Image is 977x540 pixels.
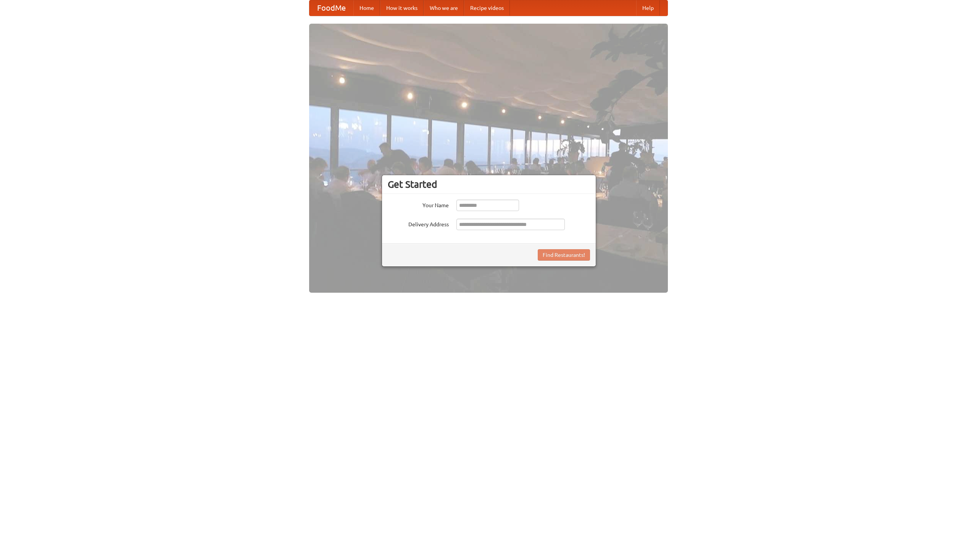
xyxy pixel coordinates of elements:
a: Help [636,0,660,16]
label: Your Name [388,200,449,209]
a: How it works [380,0,424,16]
button: Find Restaurants! [538,249,590,261]
label: Delivery Address [388,219,449,228]
a: Who we are [424,0,464,16]
a: Recipe videos [464,0,510,16]
h3: Get Started [388,179,590,190]
a: FoodMe [310,0,353,16]
a: Home [353,0,380,16]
